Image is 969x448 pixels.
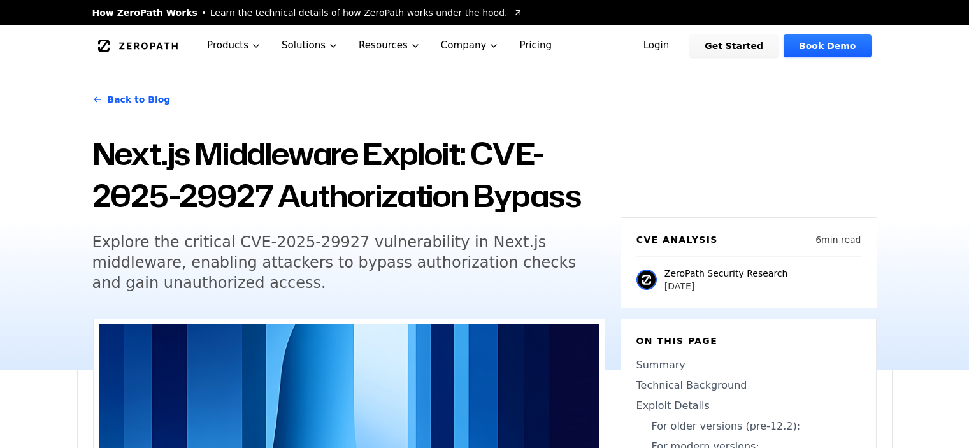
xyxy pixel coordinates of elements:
a: Get Started [689,34,779,57]
a: Pricing [509,25,562,66]
a: Summary [636,358,861,373]
a: Technical Background [636,378,861,393]
h5: Explore the critical CVE-2025-29927 vulnerability in Next.js middleware, enabling attackers to by... [92,232,582,293]
a: For older versions (pre-12.2): [636,419,861,434]
a: How ZeroPath WorksLearn the technical details of how ZeroPath works under the hood. [92,6,523,19]
p: [DATE] [664,280,788,293]
img: ZeroPath Security Research [636,270,657,290]
a: Exploit Details [636,398,861,414]
a: Login [628,34,685,57]
p: 6 min read [815,233,861,246]
button: Products [197,25,271,66]
button: Solutions [271,25,348,66]
a: Back to Blog [92,82,171,117]
a: Book Demo [784,34,871,57]
button: Company [431,25,510,66]
p: ZeroPath Security Research [664,267,788,280]
h1: Next.js Middleware Exploit: CVE-2025-29927 Authorization Bypass [92,133,605,217]
h6: CVE Analysis [636,233,718,246]
nav: Global [77,25,893,66]
span: How ZeroPath Works [92,6,197,19]
button: Resources [348,25,431,66]
h6: On this page [636,335,861,347]
span: Learn the technical details of how ZeroPath works under the hood. [210,6,508,19]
